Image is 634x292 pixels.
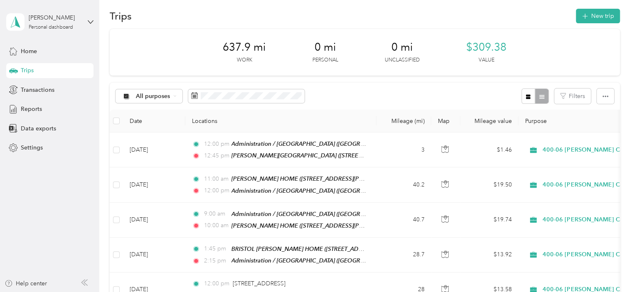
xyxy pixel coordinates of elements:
[376,203,431,238] td: 40.7
[21,47,37,56] span: Home
[391,41,413,54] span: 0 mi
[460,203,519,238] td: $19.74
[231,245,409,253] span: BRISTOL [PERSON_NAME] HOME ([STREET_ADDRESS][US_STATE])
[479,56,494,64] p: Value
[376,110,431,133] th: Mileage (mi)
[233,280,285,287] span: [STREET_ADDRESS]
[312,56,338,64] p: Personal
[21,124,56,133] span: Data exports
[223,41,266,54] span: 637.9 mi
[231,187,430,194] span: Administration / [GEOGRAPHIC_DATA] ([GEOGRAPHIC_DATA], [US_STATE])
[431,110,460,133] th: Map
[204,140,227,149] span: 12:00 pm
[460,110,519,133] th: Mileage value
[587,245,634,292] iframe: Everlance-gr Chat Button Frame
[554,88,591,104] button: Filters
[185,110,376,133] th: Locations
[237,56,252,64] p: Work
[460,133,519,167] td: $1.46
[123,167,185,202] td: [DATE]
[21,143,43,152] span: Settings
[29,13,81,22] div: [PERSON_NAME]
[123,238,185,272] td: [DATE]
[21,66,34,75] span: Trips
[460,238,519,272] td: $13.92
[204,174,227,184] span: 11:00 am
[123,203,185,238] td: [DATE]
[21,105,42,113] span: Reports
[376,133,431,167] td: 3
[231,175,431,182] span: [PERSON_NAME] HOME ([STREET_ADDRESS][PERSON_NAME][US_STATE])
[110,12,132,20] h1: Trips
[231,257,430,264] span: Administration / [GEOGRAPHIC_DATA] ([GEOGRAPHIC_DATA], [US_STATE])
[460,167,519,202] td: $19.50
[231,211,430,218] span: Administration / [GEOGRAPHIC_DATA] ([GEOGRAPHIC_DATA], [US_STATE])
[123,133,185,167] td: [DATE]
[204,186,227,195] span: 12:00 pm
[204,244,227,253] span: 1:45 pm
[21,86,54,94] span: Transactions
[315,41,336,54] span: 0 mi
[5,279,47,288] button: Help center
[231,222,431,229] span: [PERSON_NAME] HOME ([STREET_ADDRESS][PERSON_NAME][US_STATE])
[231,152,470,159] span: [PERSON_NAME][GEOGRAPHIC_DATA] ([STREET_ADDRESS][PERSON_NAME][US_STATE])
[204,221,227,230] span: 10:00 am
[385,56,420,64] p: Unclassified
[204,279,229,288] span: 12:00 pm
[204,256,227,265] span: 2:15 pm
[204,151,227,160] span: 12:45 pm
[204,209,227,218] span: 9:00 am
[376,167,431,202] td: 40.2
[29,25,73,30] div: Personal dashboard
[376,238,431,272] td: 28.7
[466,41,506,54] span: $309.38
[576,9,620,23] button: New trip
[123,110,185,133] th: Date
[231,140,430,147] span: Administration / [GEOGRAPHIC_DATA] ([GEOGRAPHIC_DATA], [US_STATE])
[136,93,170,99] span: All purposes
